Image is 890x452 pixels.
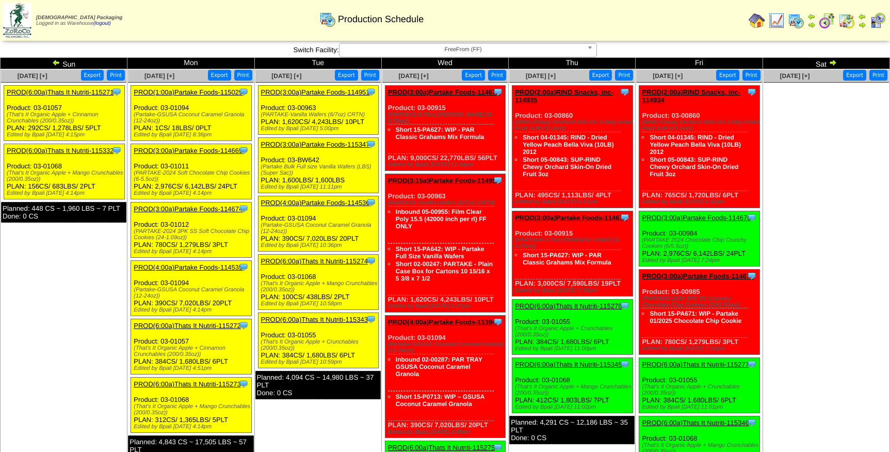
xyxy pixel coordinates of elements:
button: Export [716,70,739,81]
button: Export [335,70,358,81]
a: PROD(6:00a)Thats It Nutriti-115276 [515,302,622,310]
div: Planned: 4,094 CS ~ 14,980 LBS ~ 37 PLT Done: 0 CS [255,371,381,399]
button: Print [361,70,379,81]
span: [DATE] [+] [526,72,556,80]
div: Edited by Bpali [DATE] 4:14pm [7,190,124,196]
a: PROD(2:00a)RIND Snacks, Inc-114934 [642,88,740,104]
div: Edited by Bpali [DATE] 10:58pm [261,301,379,307]
div: Product: 03-00985 PLAN: 780CS / 1,279LBS / 3PLT [639,270,760,355]
div: (Partake-GSUSA Coconut Caramel Granola (12-24oz)) [134,112,251,124]
div: (That's It Organic Apple + Crunchables (200/0.35oz)) [642,384,759,396]
div: (PARTAKE 2024 Chocolate Chip Crunchy Cookies (6/5.5oz)) [642,237,759,250]
div: Edited by Bpali [DATE] 10:59pm [261,359,379,365]
div: Product: 03-01055 PLAN: 384CS / 1,680LBS / 6PLT [639,358,760,413]
div: Product: 03-00915 PLAN: 3,000CS / 7,590LBS / 19PLT [512,211,633,297]
div: (Partake Bulk Full size Vanilla Wafers (LBS) (Super Sac)) [261,164,379,176]
div: (RIND-Chewy Orchard Skin-On 3-Way Dried Fruit SUP (12-3oz)) [642,119,759,132]
button: Print [107,70,125,81]
img: Tooltip [111,145,122,155]
img: Tooltip [111,87,122,97]
span: Production Schedule [338,14,424,25]
a: Short 04-01345: RIND - Dried Yellow Peach Bella Viva (10LB) 2012 [523,134,614,155]
img: arrowleft.gif [807,12,816,21]
span: FreeFrom (FF) [344,43,583,56]
img: Tooltip [366,87,376,97]
a: PROD(6:00a)Thats It Nutriti-115273 [134,380,240,388]
img: Tooltip [493,317,503,327]
a: Short 05-00843: SUP-RIND Chewy Orchard Skin-On Dried Fruit 3oz [650,156,738,178]
a: PROD(3:00a)Partake Foods-114675 [642,272,754,280]
a: PROD(4:00a)Partake Foods-114535 [134,263,242,271]
div: Edited by Bpali [DATE] 8:27pm [388,303,506,309]
img: zoroco-logo-small.webp [3,3,31,38]
button: Export [208,70,231,81]
img: Tooltip [620,87,630,97]
div: (PARTAKE-2024 3PK SS Soft Chocolate Chip Cookies (24-1.09oz)) [134,228,251,241]
img: Tooltip [747,417,757,428]
button: Export [589,70,612,81]
div: (Partake-GSUSA Coconut Caramel Granola (12-24oz)) [134,287,251,299]
div: (Partake-GSUSA Coconut Caramel Granola (12-24oz)) [388,341,506,354]
img: calendarblend.gif [819,12,835,29]
a: [DATE] [+] [780,72,810,80]
img: calendarinout.gif [838,12,855,29]
a: PROD(3:00a)Partake Foods-114670 [642,214,751,222]
a: [DATE] [+] [271,72,301,80]
a: PROD(2:00a)RIND Snacks, Inc-114935 [515,88,613,104]
img: Tooltip [493,175,503,185]
div: Product: 03-01068 PLAN: 312CS / 1,365LBS / 5PLT [131,378,252,433]
td: Fri [636,58,763,69]
img: arrowleft.gif [52,58,60,67]
div: (PARTAKE-6.75oz [PERSON_NAME] (6-6.75oz)) [388,112,506,124]
a: Inbound 02-00287: PAR TRAY GSUSA Coconut Caramel Granola [396,356,482,378]
button: Export [843,70,866,81]
a: [DATE] [+] [18,72,47,80]
span: [DATE] [+] [399,72,429,80]
a: [DATE] [+] [144,72,174,80]
a: PROD(6:00a)Thats It Nutriti-115271 [7,88,114,96]
img: Tooltip [366,139,376,149]
a: PROD(3:00a)Partake Foods-114672 [515,214,627,222]
div: Product: 03-00963 PLAN: 1,620CS / 4,243LBS / 10PLT [385,174,506,313]
div: Product: 03-01068 PLAN: 412CS / 1,803LBS / 7PLT [512,358,633,413]
div: Edited by Bpali [DATE] 4:14pm [134,307,251,313]
a: Short 05-00843: SUP-RIND Chewy Orchard Skin-On Dried Fruit 3oz [523,156,611,178]
div: (PARTAKE-Vanilla Wafers (6/7oz) CRTN) [261,112,379,118]
img: Tooltip [238,87,249,97]
a: Short 04-01345: RIND - Dried Yellow Peach Bella Viva (10LB) 2012 [650,134,741,155]
img: line_graph.gif [768,12,785,29]
img: Tooltip [747,87,757,97]
div: Edited by Bpali [DATE] 4:15pm [7,132,124,138]
a: PROD(6:00a)Thats It Nutriti-115343 [261,316,368,323]
button: Export [81,70,104,81]
td: Tue [254,58,381,69]
div: Edited by Bpali [DATE] 4:14pm [134,424,251,430]
img: Tooltip [366,256,376,266]
a: PROD(4:00a)Partake Foods-114536 [261,199,370,207]
div: Product: 03-00984 PLAN: 2,976CS / 6,142LBS / 24PLT [639,211,760,267]
a: Short 15-PA642: WIP - Partake Full Size Vanilla Wafers [396,245,484,260]
img: Tooltip [620,359,630,369]
div: Product: 03-01094 PLAN: 390CS / 7,020LBS / 20PLT [385,316,506,438]
a: PROD(3:00a)Partake Foods-114951 [261,88,370,96]
button: Print [742,70,760,81]
a: Short 15-PA671: WIP - Partake 01/2025 Chocolate Chip Cookie [650,310,741,324]
button: Print [488,70,506,81]
div: Edited by Bpali [DATE] 10:36pm [261,242,379,248]
a: [DATE] [+] [653,72,683,80]
a: PROD(3:00a)Partake Foods-115347 [261,141,370,148]
div: Product: 03-01012 PLAN: 780CS / 1,279LBS / 3PLT [131,202,252,258]
a: (logout) [93,21,111,26]
a: PROD(6:00a)Thats It Nutriti-115272 [134,322,240,330]
img: arrowleft.gif [858,12,866,21]
div: Product: 03-01094 PLAN: 390CS / 7,020LBS / 20PLT [258,196,379,252]
div: Product: 03-01068 PLAN: 100CS / 438LBS / 2PLT [258,255,379,310]
a: Short 15-P0713: WIP – GSUSA Coconut Caramel Granola [396,393,484,408]
a: PROD(3:00a)Partake Foods-114669 [134,147,242,154]
div: Edited by Bpali [DATE] 3:45pm [388,429,506,435]
img: Tooltip [366,197,376,208]
img: Tooltip [493,87,503,97]
span: [DEMOGRAPHIC_DATA] Packaging [36,15,122,21]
